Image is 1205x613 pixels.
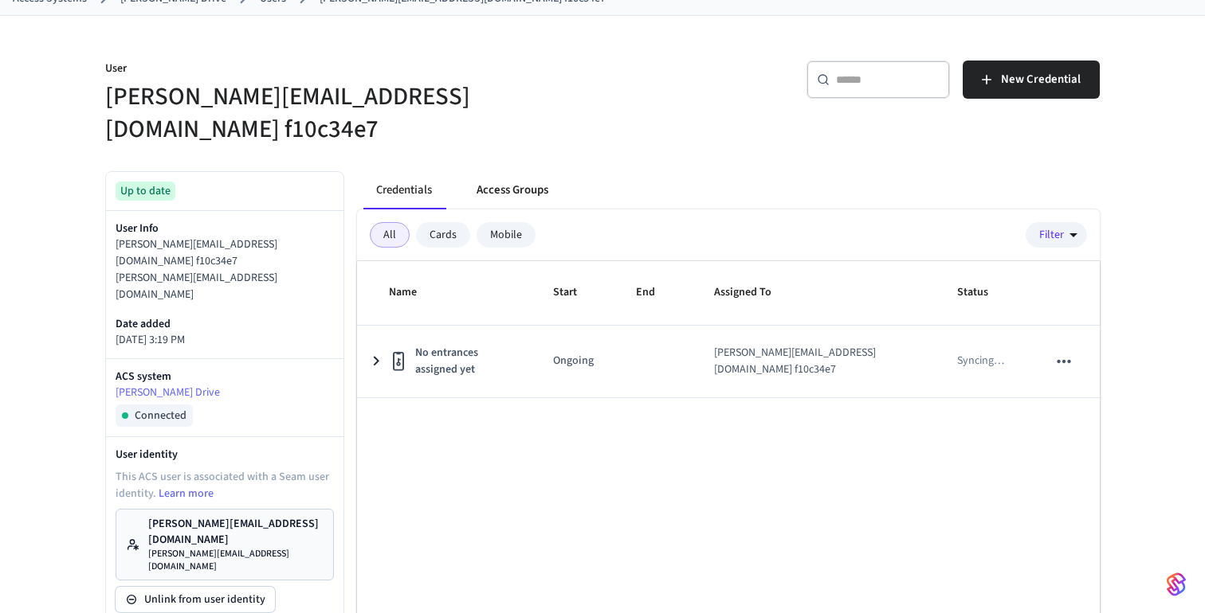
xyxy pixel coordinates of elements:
[357,261,1100,398] table: sticky table
[116,369,334,385] p: ACS system
[116,221,334,236] p: User Info
[464,171,561,209] button: Access Groups
[148,516,324,548] p: [PERSON_NAME][EMAIL_ADDRESS][DOMAIN_NAME]
[477,222,536,248] div: Mobile
[389,280,438,305] span: Name
[105,61,593,80] p: User
[135,408,186,424] span: Connected
[957,280,1009,305] span: Status
[1167,572,1186,597] img: SeamLogoGradient.69752ec5.svg
[553,353,598,369] p: Ongoing
[159,486,214,502] a: Learn more
[714,280,792,305] span: Assigned To
[1026,222,1087,248] button: Filter
[1001,69,1081,90] span: New Credential
[116,236,334,270] p: [PERSON_NAME][EMAIL_ADDRESS][DOMAIN_NAME] f10c34e7
[148,548,324,573] p: [PERSON_NAME][EMAIL_ADDRESS][DOMAIN_NAME]
[363,171,445,209] button: Credentials
[116,469,334,502] p: This ACS user is associated with a Seam user identity.
[957,353,1004,369] p: Syncing …
[714,345,919,378] div: [PERSON_NAME][EMAIL_ADDRESS][DOMAIN_NAME] f10c34e7
[116,385,334,401] a: [PERSON_NAME] Drive
[553,280,598,305] span: Start
[415,345,515,378] span: No entrances assigned yet
[116,332,334,349] p: [DATE] 3:19 PM
[116,316,334,332] p: Date added
[116,270,334,303] p: [PERSON_NAME][EMAIL_ADDRESS][DOMAIN_NAME]
[636,280,676,305] span: End
[116,509,334,580] a: [PERSON_NAME][EMAIL_ADDRESS][DOMAIN_NAME][PERSON_NAME][EMAIL_ADDRESS][DOMAIN_NAME]
[105,80,593,146] h5: [PERSON_NAME][EMAIL_ADDRESS][DOMAIN_NAME] f10c34e7
[116,587,275,612] button: Unlink from user identity
[963,61,1100,99] button: New Credential
[116,182,175,201] div: Up to date
[416,222,470,248] div: Cards
[116,447,334,463] p: User identity
[370,222,410,248] div: All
